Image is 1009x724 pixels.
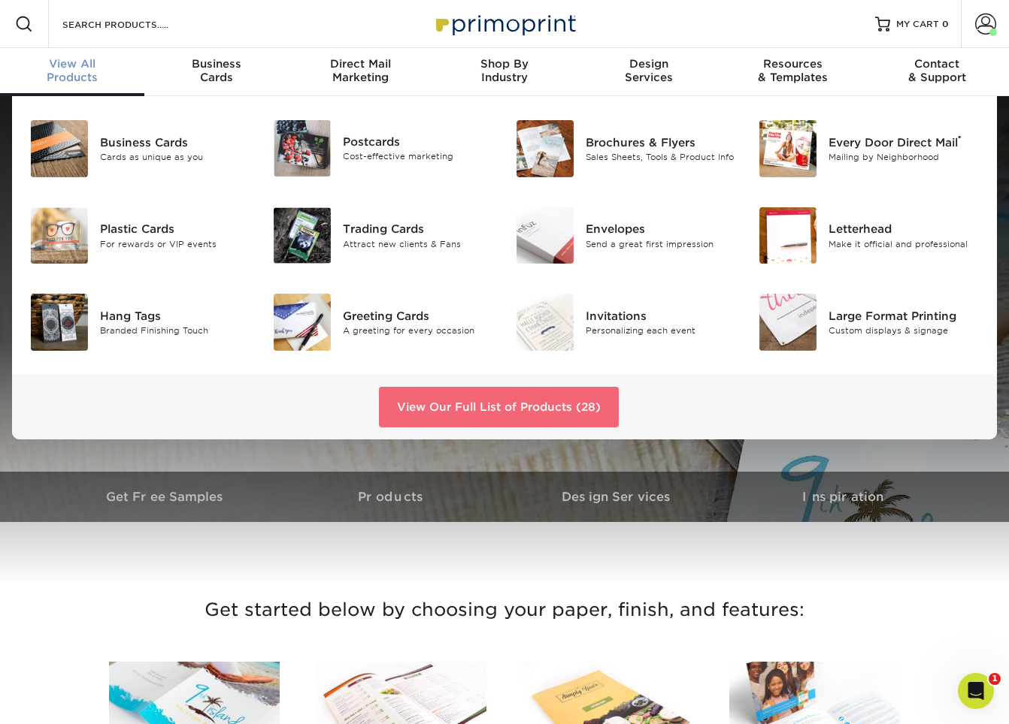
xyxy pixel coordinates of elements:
[865,57,1009,71] span: Contact
[30,114,250,183] a: Business Cards Business Cards Cards as unique as you
[721,48,865,96] a: Resources& Templates
[759,294,817,351] img: Large Format Printing
[144,48,289,96] a: BusinessCards
[343,221,493,237] div: Trading Cards
[759,201,979,270] a: Letterhead Letterhead Make it official and professional
[343,134,493,150] div: Postcards
[577,48,721,96] a: DesignServices
[517,294,574,351] img: Invitations
[896,18,939,31] span: MY CART
[432,57,577,84] div: Industry
[517,120,574,177] img: Brochures & Flyers
[343,237,493,250] div: Attract new clients & Fans
[31,294,88,351] img: Hang Tags
[100,134,250,151] div: Business Cards
[829,308,979,324] div: Large Format Printing
[829,324,979,337] div: Custom displays & signage
[144,57,289,71] span: Business
[100,237,250,250] div: For rewards or VIP events
[343,150,493,163] div: Cost-effective marketing
[100,324,250,337] div: Branded Finishing Touch
[4,678,128,719] iframe: Google Customer Reviews
[100,221,250,237] div: Plastic Cards
[343,308,493,324] div: Greeting Cards
[586,308,736,324] div: Invitations
[759,120,817,177] img: Every Door Direct Mail
[829,221,979,237] div: Letterhead
[958,134,962,144] sup: ®
[274,120,331,176] img: Postcards
[31,207,88,264] img: Plastic Cards
[759,288,979,357] a: Large Format Printing Large Format Printing Custom displays & signage
[759,114,979,183] a: Every Door Direct Mail Every Door Direct Mail® Mailing by Neighborhood
[288,57,432,84] div: Marketing
[577,57,721,84] div: Services
[989,673,1001,685] span: 1
[829,134,979,151] div: Every Door Direct Mail
[577,57,721,71] span: Design
[942,19,949,29] span: 0
[30,288,250,357] a: Hang Tags Hang Tags Branded Finishing Touch
[516,288,736,357] a: Invitations Invitations Personalizing each event
[759,207,817,264] img: Letterhead
[586,237,736,250] div: Send a great first impression
[274,294,331,351] img: Greeting Cards
[586,134,736,151] div: Brochures & Flyers
[61,15,208,33] input: SEARCH PRODUCTS.....
[721,57,865,84] div: & Templates
[586,151,736,164] div: Sales Sheets, Tools & Product Info
[432,48,577,96] a: Shop ByIndustry
[273,201,493,270] a: Trading Cards Trading Cards Attract new clients & Fans
[65,576,944,644] h3: Get started below by choosing your paper, finish, and features:
[100,151,250,164] div: Cards as unique as you
[30,201,250,270] a: Plastic Cards Plastic Cards For rewards or VIP events
[100,308,250,324] div: Hang Tags
[288,57,432,71] span: Direct Mail
[958,673,994,709] iframe: Intercom live chat
[274,207,331,264] img: Trading Cards
[721,57,865,71] span: Resources
[273,288,493,357] a: Greeting Cards Greeting Cards A greeting for every occasion
[865,48,1009,96] a: Contact& Support
[517,207,574,264] img: Envelopes
[829,151,979,164] div: Mailing by Neighborhood
[288,48,432,96] a: Direct MailMarketing
[516,114,736,183] a: Brochures & Flyers Brochures & Flyers Sales Sheets, Tools & Product Info
[586,221,736,237] div: Envelopes
[429,8,580,40] img: Primoprint
[144,57,289,84] div: Cards
[516,201,736,270] a: Envelopes Envelopes Send a great first impression
[432,57,577,71] span: Shop By
[343,324,493,337] div: A greeting for every occasion
[31,120,88,177] img: Business Cards
[865,57,1009,84] div: & Support
[273,114,493,183] a: Postcards Postcards Cost-effective marketing
[586,324,736,337] div: Personalizing each event
[829,237,979,250] div: Make it official and professional
[379,387,619,427] a: View Our Full List of Products (28)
